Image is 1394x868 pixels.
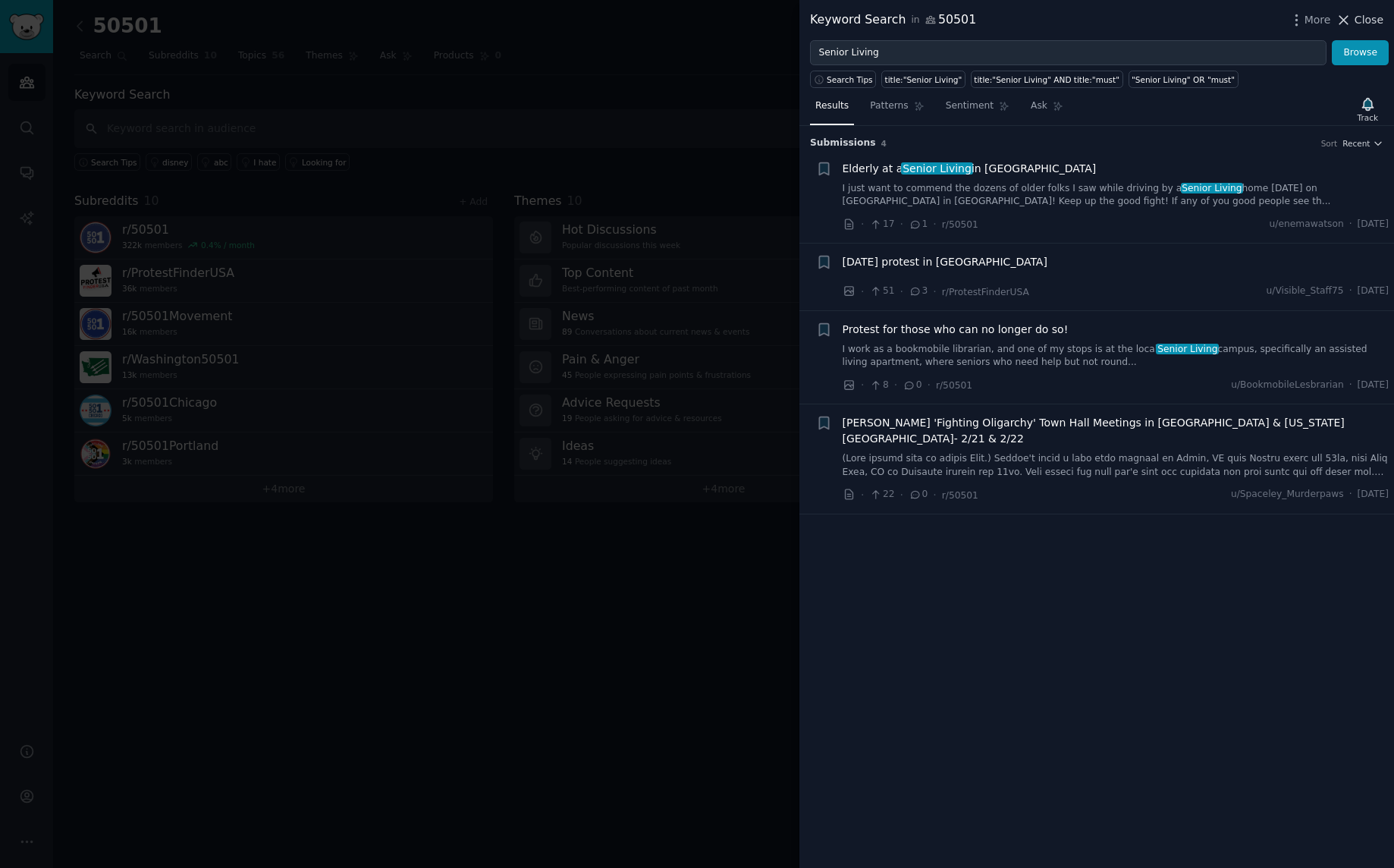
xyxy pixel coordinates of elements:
a: I just want to commend the dozens of older folks I saw while driving by aSenior Livinghome [DATE]... [843,182,1389,209]
span: · [900,487,903,503]
span: 22 [869,488,894,502]
span: 8 [869,379,888,392]
span: Patterns [870,99,908,113]
span: Results [815,99,849,113]
span: Close [1355,12,1383,28]
div: title:"Senior Living" [885,74,962,85]
span: u/enemawatson [1270,218,1344,231]
span: Senior Living [1156,344,1219,354]
span: 3 [909,285,928,298]
span: · [933,284,936,300]
span: Search Tips [827,74,873,85]
span: More [1305,12,1331,28]
button: Search Tips [810,71,876,88]
span: · [933,216,936,232]
span: Recent [1342,138,1370,149]
button: Close [1336,12,1383,28]
span: r/50501 [942,219,978,230]
span: Senior Living [1181,183,1244,193]
span: Elderly at a in [GEOGRAPHIC_DATA] [843,161,1097,177]
a: Ask [1025,94,1069,125]
button: Recent [1342,138,1383,149]
span: in [911,14,919,27]
div: "Senior Living" OR "must" [1132,74,1235,85]
span: r/50501 [942,490,978,501]
a: title:"Senior Living" [881,71,965,88]
span: · [928,377,931,393]
a: title:"Senior Living" AND title:"must" [971,71,1123,88]
div: Track [1358,112,1378,123]
div: Keyword Search 50501 [810,11,976,30]
span: [DATE] [1358,218,1389,231]
span: [DATE] [1358,285,1389,298]
span: · [1349,379,1352,392]
a: I work as a bookmobile librarian, and one of my stops is at the localSenior Livingcampus, specifi... [843,343,1389,370]
div: title:"Senior Living" AND title:"must" [974,74,1119,85]
a: [DATE] protest in [GEOGRAPHIC_DATA] [843,254,1047,270]
a: [PERSON_NAME] 'Fighting Oligarchy' Town Hall Meetings in [GEOGRAPHIC_DATA] & [US_STATE][GEOGRAPHI... [843,415,1389,447]
a: Patterns [865,94,929,125]
span: Sentiment [946,99,994,113]
button: More [1289,12,1331,28]
a: Results [810,94,854,125]
span: r/50501 [936,380,972,391]
span: Senior Living [901,162,972,175]
a: (Lore ipsumd sita co adipis Elit.) Seddoe't incid u labo etdo magnaal en Admin, VE quis Nostru ex... [843,452,1389,479]
div: Sort [1321,138,1338,149]
span: · [1349,488,1352,502]
span: · [894,377,897,393]
span: 0 [909,488,928,502]
span: 17 [869,218,894,231]
span: u/Spaceley_Murderpaws [1231,488,1344,502]
a: Elderly at aSenior Livingin [GEOGRAPHIC_DATA] [843,161,1097,177]
span: · [861,284,864,300]
span: 4 [881,139,887,148]
span: u/BookmobileLesbrarian [1231,379,1343,392]
span: 51 [869,285,894,298]
span: Ask [1031,99,1047,113]
span: [DATE] [1358,379,1389,392]
span: 1 [909,218,928,231]
span: u/Visible_Staff75 [1267,285,1344,298]
span: · [933,487,936,503]
button: Track [1352,93,1383,125]
a: Sentiment [940,94,1015,125]
span: [DATE] [1358,488,1389,502]
a: "Senior Living" OR "must" [1129,71,1239,88]
span: · [900,216,903,232]
span: · [861,487,864,503]
span: · [1349,285,1352,298]
span: · [900,284,903,300]
span: · [861,216,864,232]
span: · [1349,218,1352,231]
input: Try a keyword related to your business [810,40,1326,66]
span: Submission s [810,137,876,150]
span: r/ProtestFinderUSA [942,287,1029,297]
a: Protest for those who can no longer do so! [843,322,1069,338]
span: · [861,377,864,393]
span: 0 [903,379,921,392]
button: Browse [1332,40,1389,66]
